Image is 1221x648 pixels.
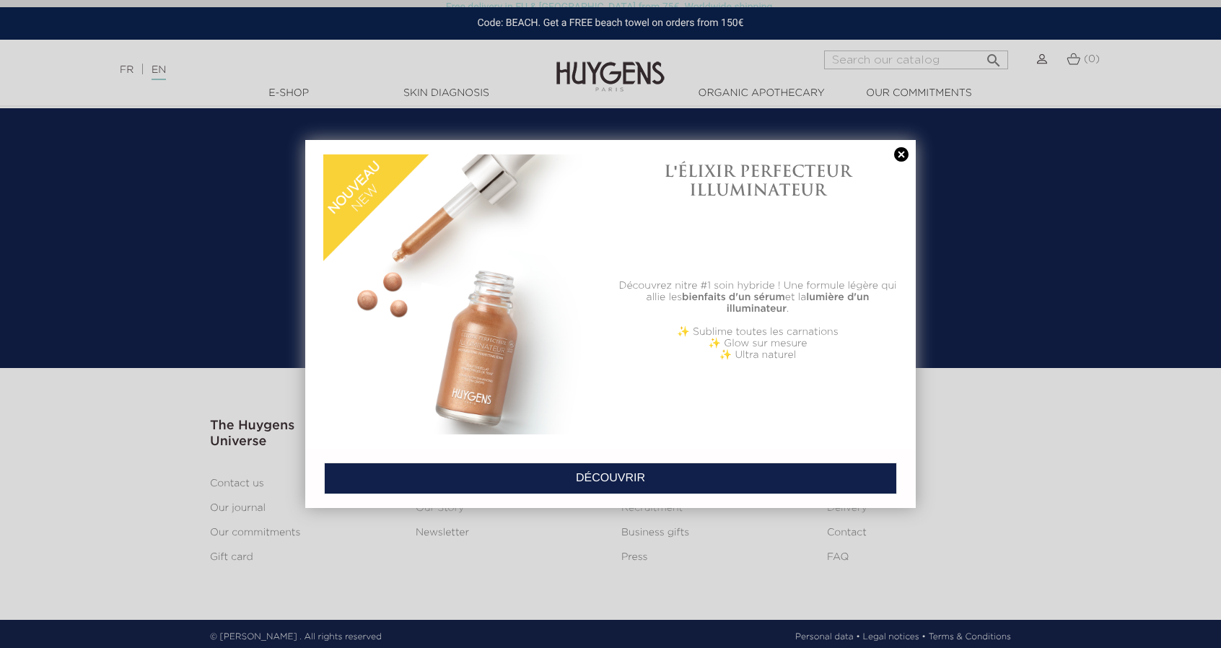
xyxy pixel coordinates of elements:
b: bienfaits d'un sérum [682,292,785,302]
p: ✨ Ultra naturel [618,349,898,361]
p: Découvrez nitre #1 soin hybride ! Une formule légère qui allie les et la . [618,280,898,315]
b: lumière d'un illuminateur [727,292,870,314]
p: ✨ Glow sur mesure [618,338,898,349]
a: DÉCOUVRIR [324,463,897,494]
h1: L'ÉLIXIR PERFECTEUR ILLUMINATEUR [618,162,898,200]
p: ✨ Sublime toutes les carnations [618,326,898,338]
